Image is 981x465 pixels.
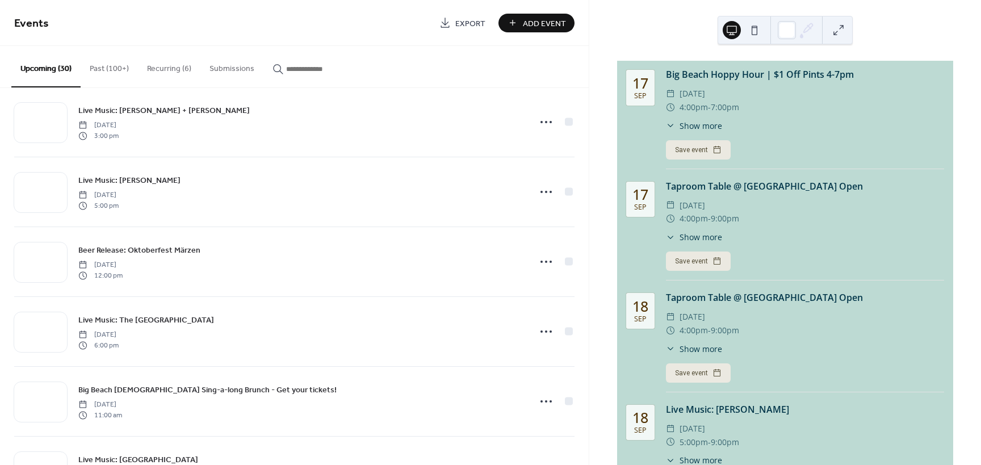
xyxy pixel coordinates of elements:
[11,46,81,87] button: Upcoming (30)
[634,427,647,434] div: Sep
[666,343,722,355] button: ​Show more
[78,383,337,396] a: Big Beach [DEMOGRAPHIC_DATA] Sing-a-long Brunch - Get your tickets!
[78,120,119,131] span: [DATE]
[14,12,49,35] span: Events
[666,363,731,383] button: Save event
[78,340,119,350] span: 6:00 pm
[708,212,711,225] span: -
[680,100,708,114] span: 4:00pm
[632,76,648,90] div: 17
[78,245,200,257] span: Beer Release: Oktoberfest Märzen
[632,187,648,202] div: 17
[711,100,739,114] span: 7:00pm
[680,343,722,355] span: Show more
[431,14,494,32] a: Export
[680,212,708,225] span: 4:00pm
[78,200,119,211] span: 5:00 pm
[666,231,722,243] button: ​Show more
[138,46,200,86] button: Recurring (6)
[632,410,648,425] div: 18
[523,18,566,30] span: Add Event
[666,212,675,225] div: ​
[78,104,250,117] a: Live Music: [PERSON_NAME] + [PERSON_NAME]
[680,422,705,435] span: [DATE]
[634,204,647,211] div: Sep
[708,435,711,449] span: -
[680,87,705,100] span: [DATE]
[81,46,138,86] button: Past (100+)
[711,324,739,337] span: 9:00pm
[78,190,119,200] span: [DATE]
[680,310,705,324] span: [DATE]
[78,384,337,396] span: Big Beach [DEMOGRAPHIC_DATA] Sing-a-long Brunch - Get your tickets!
[78,105,250,117] span: Live Music: [PERSON_NAME] + [PERSON_NAME]
[498,14,575,32] button: Add Event
[455,18,485,30] span: Export
[666,291,944,304] div: Taproom Table @ [GEOGRAPHIC_DATA] Open
[78,260,123,270] span: [DATE]
[666,435,675,449] div: ​
[711,435,739,449] span: 9:00pm
[666,252,731,271] button: Save event
[666,343,675,355] div: ​
[78,131,119,141] span: 3:00 pm
[666,422,675,435] div: ​
[78,315,214,326] span: Live Music: The [GEOGRAPHIC_DATA]
[708,324,711,337] span: -
[78,270,123,280] span: 12:00 pm
[666,120,675,132] div: ​
[78,330,119,340] span: [DATE]
[666,310,675,324] div: ​
[708,100,711,114] span: -
[78,244,200,257] a: Beer Release: Oktoberfest Märzen
[666,231,675,243] div: ​
[666,140,731,160] button: Save event
[680,435,708,449] span: 5:00pm
[634,316,647,323] div: Sep
[680,324,708,337] span: 4:00pm
[78,400,122,410] span: [DATE]
[666,120,722,132] button: ​Show more
[78,410,122,420] span: 11:00 am
[666,324,675,337] div: ​
[680,120,722,132] span: Show more
[200,46,263,86] button: Submissions
[78,313,214,326] a: Live Music: The [GEOGRAPHIC_DATA]
[634,93,647,100] div: Sep
[680,199,705,212] span: [DATE]
[666,87,675,100] div: ​
[666,179,944,193] div: Taproom Table @ [GEOGRAPHIC_DATA] Open
[78,174,181,187] a: Live Music: [PERSON_NAME]
[78,175,181,187] span: Live Music: [PERSON_NAME]
[666,100,675,114] div: ​
[711,212,739,225] span: 9:00pm
[666,199,675,212] div: ​
[666,68,944,81] div: Big Beach Hoppy Hour | $1 Off Pints 4-7pm
[666,403,944,416] div: Live Music: [PERSON_NAME]
[680,231,722,243] span: Show more
[632,299,648,313] div: 18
